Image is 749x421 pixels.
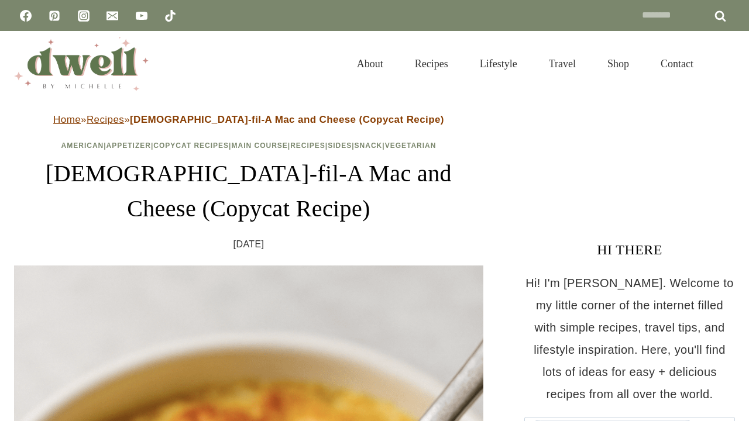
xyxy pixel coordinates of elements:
[524,239,735,260] h3: HI THERE
[341,43,709,84] nav: Primary Navigation
[130,114,444,125] strong: [DEMOGRAPHIC_DATA]-fil-A Mac and Cheese (Copycat Recipe)
[106,142,151,150] a: Appetizer
[14,37,149,91] img: DWELL by michelle
[328,142,352,150] a: Sides
[61,142,437,150] span: | | | | | | |
[233,236,264,253] time: [DATE]
[385,142,437,150] a: Vegetarian
[533,43,592,84] a: Travel
[645,43,709,84] a: Contact
[355,142,383,150] a: Snack
[14,156,483,226] h1: [DEMOGRAPHIC_DATA]-fil-A Mac and Cheese (Copycat Recipe)
[290,142,325,150] a: Recipes
[87,114,124,125] a: Recipes
[231,142,287,150] a: Main Course
[53,114,444,125] span: » »
[524,272,735,405] p: Hi! I'm [PERSON_NAME]. Welcome to my little corner of the internet filled with simple recipes, tr...
[592,43,645,84] a: Shop
[159,4,182,27] a: TikTok
[715,54,735,74] button: View Search Form
[341,43,399,84] a: About
[153,142,229,150] a: Copycat Recipes
[399,43,464,84] a: Recipes
[14,4,37,27] a: Facebook
[130,4,153,27] a: YouTube
[72,4,95,27] a: Instagram
[53,114,81,125] a: Home
[101,4,124,27] a: Email
[61,142,104,150] a: American
[43,4,66,27] a: Pinterest
[464,43,533,84] a: Lifestyle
